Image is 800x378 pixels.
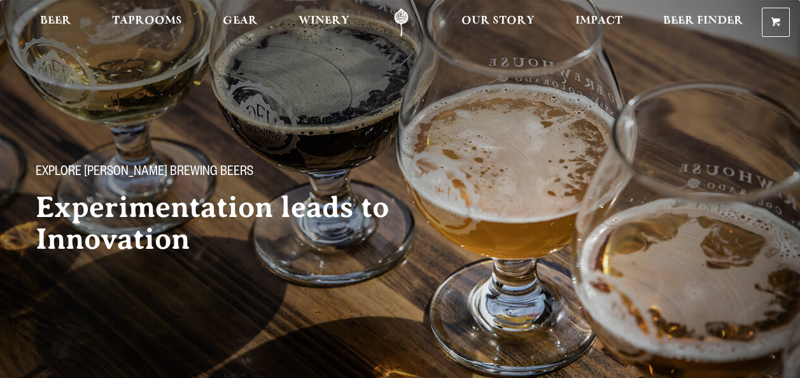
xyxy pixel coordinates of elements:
a: Taprooms [104,8,190,37]
span: Impact [575,16,622,26]
span: Gear [223,16,258,26]
span: Beer [40,16,71,26]
span: Beer Finder [663,16,743,26]
span: Winery [298,16,349,26]
a: Beer Finder [655,8,752,37]
span: Explore [PERSON_NAME] Brewing Beers [36,165,253,181]
a: Gear [214,8,266,37]
a: Winery [290,8,358,37]
span: Taprooms [112,16,182,26]
a: Odell Home [377,8,425,37]
h2: Experimentation leads to Innovation [36,192,433,255]
span: Our Story [461,16,535,26]
a: Impact [567,8,631,37]
a: Our Story [453,8,543,37]
a: Beer [32,8,80,37]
